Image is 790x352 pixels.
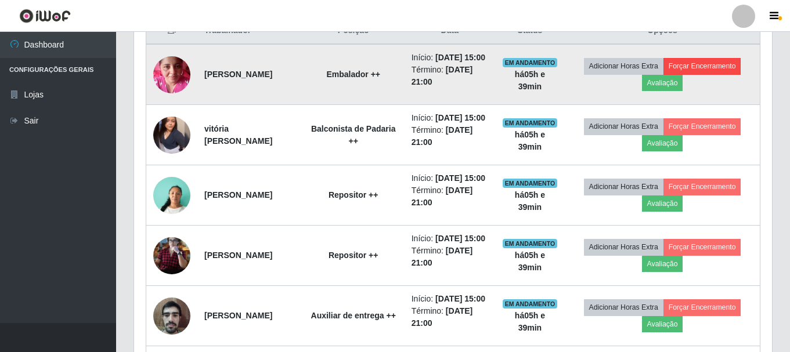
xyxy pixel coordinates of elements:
strong: Repositor ++ [329,251,378,260]
li: Término: [412,124,488,148]
time: [DATE] 15:00 [435,173,485,183]
button: Forçar Encerramento [663,118,741,135]
strong: [PERSON_NAME] [204,251,272,260]
button: Forçar Encerramento [663,179,741,195]
button: Avaliação [642,135,683,151]
time: [DATE] 15:00 [435,113,485,122]
li: Início: [412,52,488,64]
strong: Auxiliar de entrega ++ [311,311,396,320]
span: EM ANDAMENTO [503,58,558,67]
button: Adicionar Horas Extra [584,179,663,195]
button: Adicionar Horas Extra [584,239,663,255]
li: Término: [412,245,488,269]
strong: [PERSON_NAME] [204,70,272,79]
strong: Balconista de Padaria ++ [311,124,396,146]
button: Forçar Encerramento [663,58,741,74]
strong: há 05 h e 39 min [515,130,545,151]
li: Término: [412,184,488,209]
span: EM ANDAMENTO [503,239,558,248]
button: Avaliação [642,256,683,272]
span: EM ANDAMENTO [503,118,558,128]
span: EM ANDAMENTO [503,299,558,309]
time: [DATE] 15:00 [435,294,485,303]
button: Adicionar Horas Extra [584,58,663,74]
span: EM ANDAMENTO [503,179,558,188]
strong: há 05 h e 39 min [515,311,545,332]
img: 1734364462584.jpeg [153,291,190,340]
li: Início: [412,112,488,124]
img: 1731929683743.jpeg [153,50,190,99]
li: Início: [412,233,488,245]
img: 1744237096937.jpeg [153,230,190,281]
img: 1746551747350.jpeg [153,117,190,154]
time: [DATE] 15:00 [435,53,485,62]
li: Término: [412,64,488,88]
li: Início: [412,293,488,305]
img: CoreUI Logo [19,9,71,23]
strong: [PERSON_NAME] [204,311,272,320]
button: Forçar Encerramento [663,299,741,315]
img: 1737048991745.jpeg [153,170,190,220]
button: Adicionar Horas Extra [584,299,663,315]
button: Avaliação [642,75,683,91]
strong: Embalador ++ [326,70,380,79]
strong: há 05 h e 39 min [515,251,545,272]
strong: [PERSON_NAME] [204,190,272,199]
strong: há 05 h e 39 min [515,190,545,212]
li: Início: [412,172,488,184]
button: Avaliação [642,316,683,332]
li: Término: [412,305,488,329]
time: [DATE] 15:00 [435,234,485,243]
strong: vitória [PERSON_NAME] [204,124,272,146]
strong: Repositor ++ [329,190,378,199]
button: Adicionar Horas Extra [584,118,663,135]
button: Avaliação [642,195,683,212]
button: Forçar Encerramento [663,239,741,255]
strong: há 05 h e 39 min [515,70,545,91]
